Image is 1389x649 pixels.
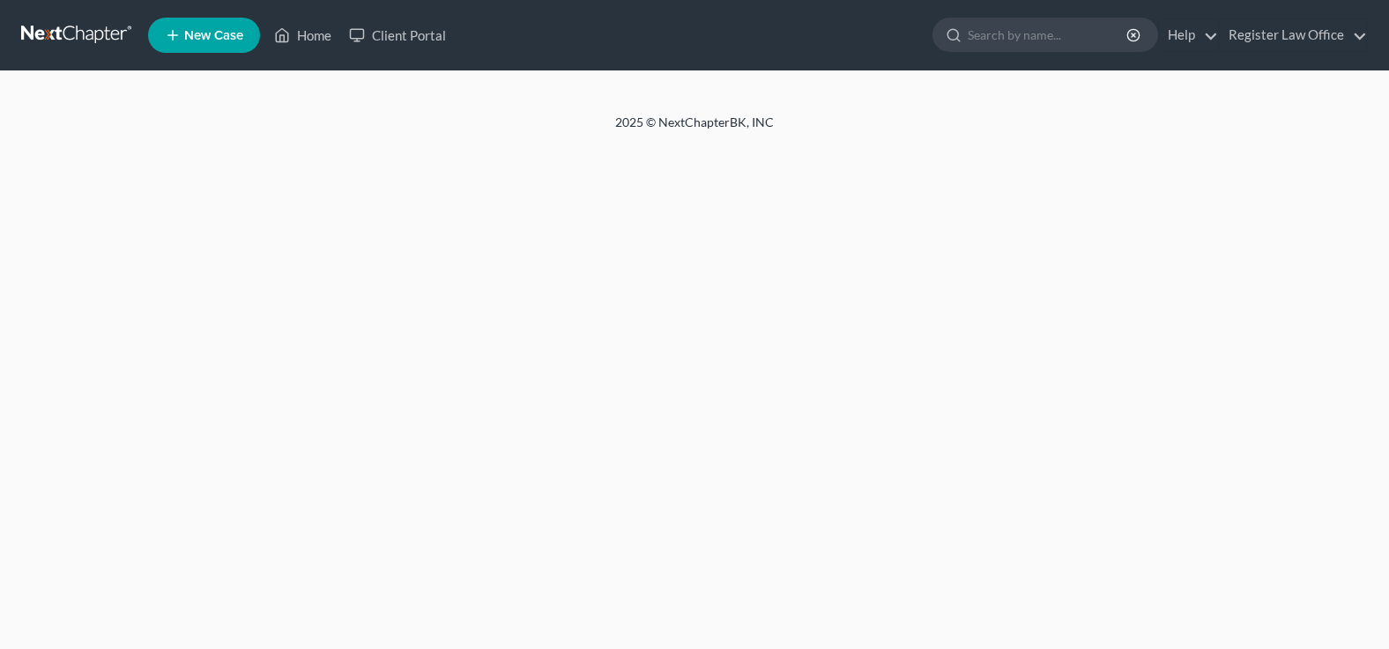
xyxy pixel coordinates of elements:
div: 2025 © NextChapterBK, INC [192,114,1197,145]
a: Client Portal [340,19,455,51]
a: Help [1159,19,1218,51]
input: Search by name... [968,18,1129,51]
a: Home [265,19,340,51]
a: Register Law Office [1220,19,1367,51]
span: New Case [184,29,243,42]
